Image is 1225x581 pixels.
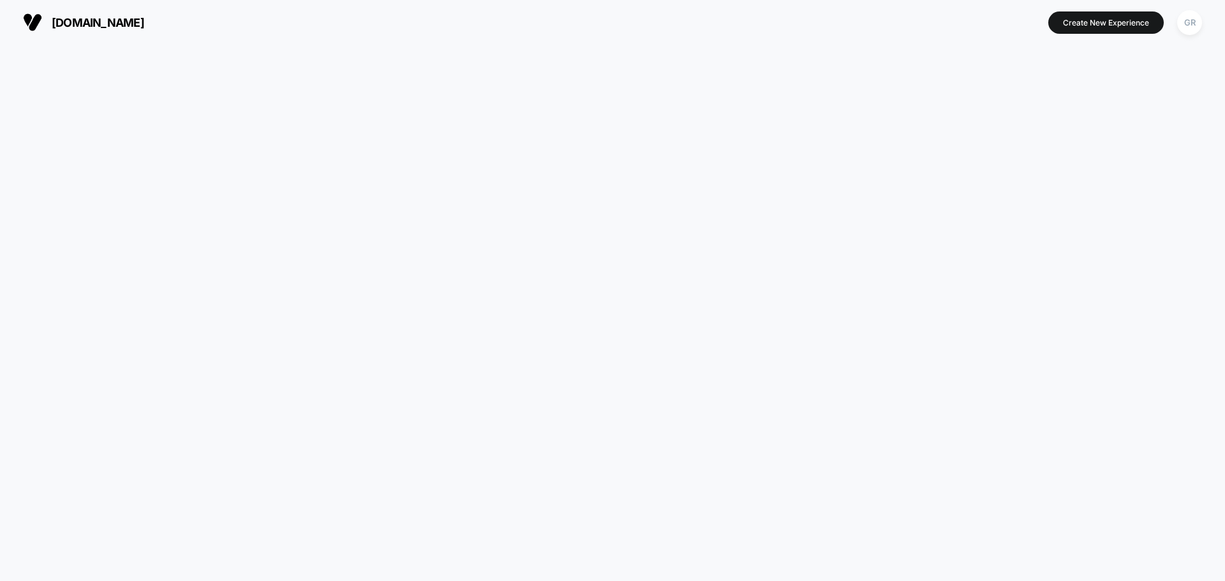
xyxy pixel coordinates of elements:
span: [DOMAIN_NAME] [52,16,144,29]
button: Create New Experience [1048,11,1164,34]
button: GR [1173,10,1206,36]
div: GR [1177,10,1202,35]
img: Visually logo [23,13,42,32]
button: [DOMAIN_NAME] [19,12,148,33]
